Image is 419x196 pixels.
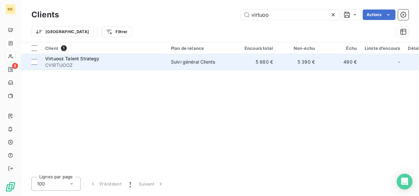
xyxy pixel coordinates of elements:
img: Logo LeanPay [5,182,16,192]
button: Suivant [135,177,168,191]
div: Limite d’encours [365,46,400,51]
span: 1 [61,45,67,51]
button: Précédent [86,177,125,191]
div: Encours total [239,46,273,51]
span: 1 [129,181,131,187]
div: Échu [323,46,357,51]
td: 490 € [319,54,361,70]
div: Non-échu [281,46,315,51]
div: Plan de relance [171,46,231,51]
button: [GEOGRAPHIC_DATA] [31,27,93,37]
span: 100 [37,181,45,187]
input: Rechercher [241,10,339,20]
span: Virtuooz Talent Strategy [45,56,100,61]
button: Actions [363,10,395,20]
div: Suivi général Clients [171,59,215,65]
td: 5 880 € [235,54,277,70]
div: ME [5,4,16,14]
span: - [398,59,400,65]
button: Filtrer [101,27,132,37]
h3: Clients [31,9,59,21]
span: 8 [12,63,18,69]
button: 1 [125,177,135,191]
div: Open Intercom Messenger [397,174,412,189]
span: Client [45,46,58,51]
td: 5 390 € [277,54,319,70]
span: CVIRTUOOZ [45,62,163,69]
